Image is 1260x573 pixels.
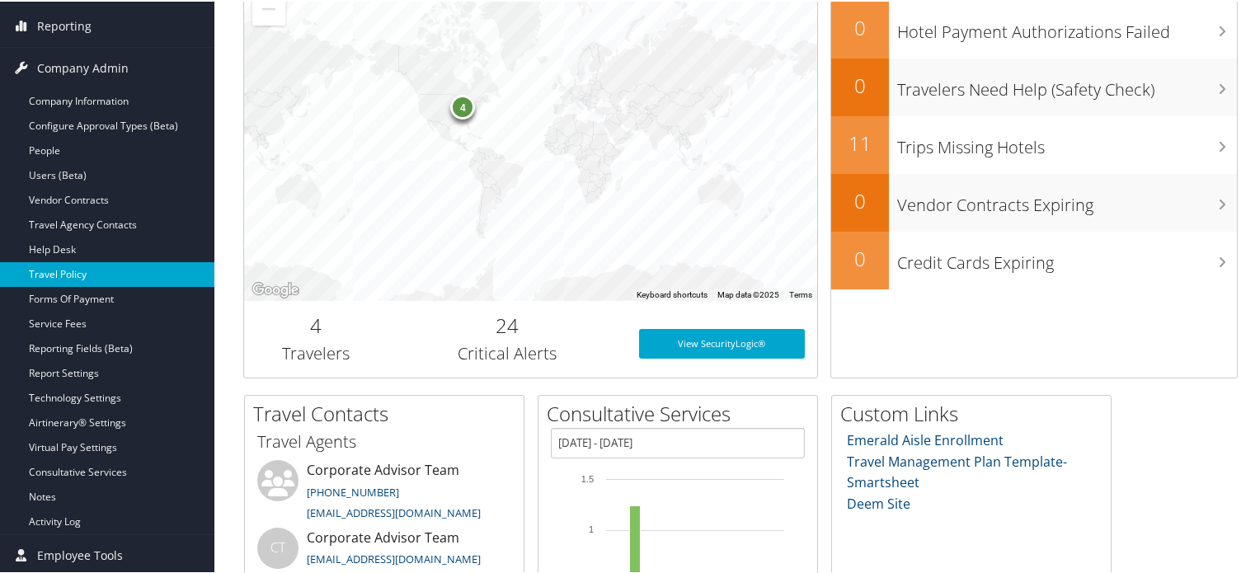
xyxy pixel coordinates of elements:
[840,398,1111,426] h2: Custom Links
[847,493,910,511] a: Deem Site
[37,46,129,87] span: Company Admin
[400,310,614,338] h2: 24
[789,289,812,298] a: Terms (opens in new tab)
[831,128,889,156] h2: 11
[637,288,708,299] button: Keyboard shortcuts
[253,398,524,426] h2: Travel Contacts
[847,451,1067,491] a: Travel Management Plan Template- Smartsheet
[639,327,806,357] a: View SecurityLogic®
[257,429,511,452] h3: Travel Agents
[307,550,481,565] a: [EMAIL_ADDRESS][DOMAIN_NAME]
[831,70,889,98] h2: 0
[400,341,614,364] h3: Critical Alerts
[897,126,1237,157] h3: Trips Missing Hotels
[897,68,1237,100] h3: Travelers Need Help (Safety Check)
[37,4,92,45] span: Reporting
[831,115,1237,172] a: 11Trips Missing Hotels
[249,458,520,526] li: Corporate Advisor Team
[450,92,475,117] div: 4
[897,184,1237,215] h3: Vendor Contracts Expiring
[831,57,1237,115] a: 0Travelers Need Help (Safety Check)
[831,186,889,214] h2: 0
[307,483,399,498] a: [PHONE_NUMBER]
[717,289,779,298] span: Map data ©2025
[897,242,1237,273] h3: Credit Cards Expiring
[847,430,1004,448] a: Emerald Aisle Enrollment
[897,11,1237,42] h3: Hotel Payment Authorizations Failed
[248,278,303,299] a: Open this area in Google Maps (opens a new window)
[831,172,1237,230] a: 0Vendor Contracts Expiring
[831,230,1237,288] a: 0Credit Cards Expiring
[257,526,299,567] div: CT
[256,310,375,338] h2: 4
[589,523,594,533] tspan: 1
[831,243,889,271] h2: 0
[581,472,594,482] tspan: 1.5
[831,12,889,40] h2: 0
[248,278,303,299] img: Google
[547,398,817,426] h2: Consultative Services
[307,504,481,519] a: [EMAIL_ADDRESS][DOMAIN_NAME]
[256,341,375,364] h3: Travelers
